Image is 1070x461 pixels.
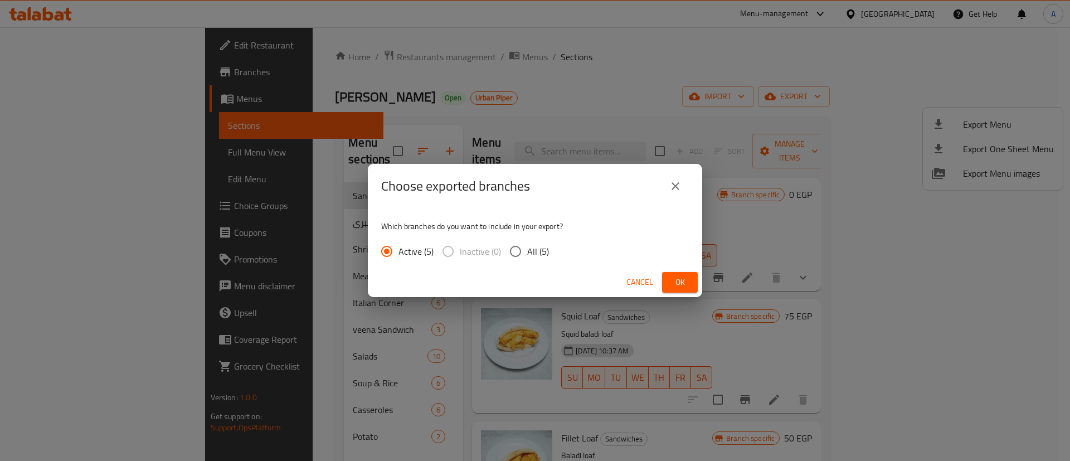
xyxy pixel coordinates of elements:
button: Ok [662,272,698,293]
span: Active (5) [398,245,434,258]
span: Cancel [626,275,653,289]
p: Which branches do you want to include in your export? [381,221,689,232]
button: close [662,173,689,200]
button: Cancel [622,272,658,293]
span: Inactive (0) [460,245,501,258]
span: Ok [671,275,689,289]
span: All (5) [527,245,549,258]
h2: Choose exported branches [381,177,530,195]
